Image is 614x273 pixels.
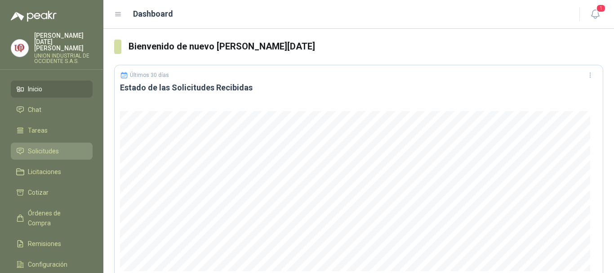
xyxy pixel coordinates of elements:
[130,72,169,78] p: Últimos 30 días
[11,163,93,180] a: Licitaciones
[11,184,93,201] a: Cotizar
[11,40,28,57] img: Company Logo
[28,188,49,197] span: Cotizar
[28,146,59,156] span: Solicitudes
[11,11,57,22] img: Logo peakr
[11,81,93,98] a: Inicio
[28,105,41,115] span: Chat
[11,205,93,232] a: Órdenes de Compra
[133,8,173,20] h1: Dashboard
[34,53,93,64] p: UNION INDUSTRIAL DE OCCIDENTE S.A.S.
[120,82,597,93] h3: Estado de las Solicitudes Recibidas
[28,260,67,269] span: Configuración
[11,235,93,252] a: Remisiones
[11,143,93,160] a: Solicitudes
[28,208,84,228] span: Órdenes de Compra
[587,6,603,22] button: 1
[129,40,603,54] h3: Bienvenido de nuevo [PERSON_NAME][DATE]
[11,101,93,118] a: Chat
[28,84,42,94] span: Inicio
[28,125,48,135] span: Tareas
[11,122,93,139] a: Tareas
[596,4,606,13] span: 1
[28,167,61,177] span: Licitaciones
[34,32,93,51] p: [PERSON_NAME][DATE] [PERSON_NAME]
[11,256,93,273] a: Configuración
[28,239,61,249] span: Remisiones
